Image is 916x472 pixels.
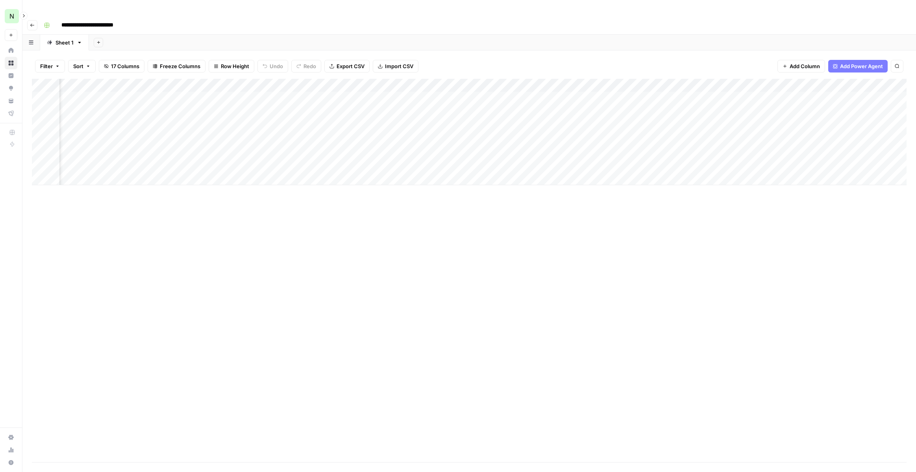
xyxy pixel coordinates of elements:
span: Redo [303,62,316,70]
a: Sheet 1 [40,35,89,50]
span: 17 Columns [111,62,139,70]
a: Settings [5,431,17,444]
span: Freeze Columns [160,62,200,70]
span: Add Power Agent [840,62,883,70]
a: Browse [5,57,17,69]
span: Filter [40,62,53,70]
button: Help + Support [5,456,17,469]
button: Add Power Agent [828,60,888,72]
button: Filter [35,60,65,72]
span: Row Height [221,62,249,70]
a: Insights [5,69,17,82]
span: Export CSV [337,62,365,70]
button: Row Height [209,60,254,72]
span: Sort [73,62,83,70]
button: Undo [257,60,288,72]
span: Import CSV [385,62,413,70]
button: Redo [291,60,321,72]
button: Add Column [777,60,825,72]
button: Sort [68,60,96,72]
button: Freeze Columns [148,60,205,72]
a: Home [5,44,17,57]
button: Import CSV [373,60,418,72]
button: Export CSV [324,60,370,72]
a: Your Data [5,95,17,107]
button: Workspace: NinjaOne [5,6,17,26]
a: Usage [5,444,17,456]
button: 17 Columns [99,60,144,72]
span: N [9,11,14,21]
a: Flightpath [5,107,17,120]
a: Opportunities [5,82,17,95]
span: Undo [270,62,283,70]
span: Add Column [790,62,820,70]
div: Sheet 1 [56,39,74,46]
